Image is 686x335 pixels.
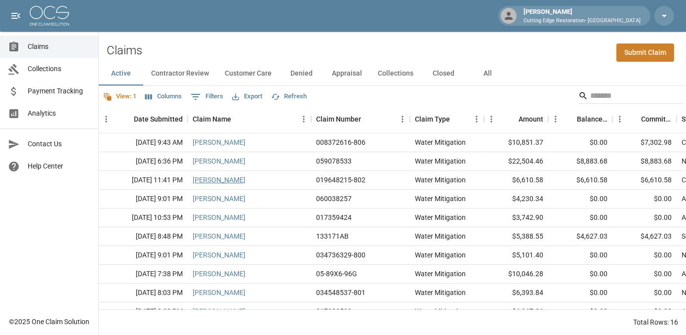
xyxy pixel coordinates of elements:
a: [PERSON_NAME] [193,288,245,297]
div: Claim Number [316,105,361,133]
button: Appraisal [324,62,370,85]
button: Closed [421,62,466,85]
img: ocs-logo-white-transparent.png [30,6,69,26]
div: Water Mitigation [415,137,466,147]
div: [DATE] 8:03 PM [99,284,188,302]
button: Contractor Review [143,62,217,85]
button: open drawer [6,6,26,26]
button: Menu [99,112,114,126]
span: Help Center [28,161,90,171]
a: [PERSON_NAME] [193,194,245,204]
div: Claim Type [415,105,450,133]
div: Date Submitted [99,105,188,133]
div: $5,388.55 [484,227,548,246]
div: $6,610.58 [548,171,612,190]
div: Claim Type [410,105,484,133]
div: 133171AB [316,231,349,241]
div: [DATE] 9:01 PM [99,246,188,265]
div: Water Mitigation [415,231,466,241]
div: [DATE] 9:43 AM [99,133,188,152]
button: Sort [361,112,375,126]
div: Water Mitigation [415,288,466,297]
button: Sort [231,112,245,126]
button: Menu [296,112,311,126]
span: Contact Us [28,139,90,149]
button: Sort [120,112,134,126]
button: All [466,62,510,85]
div: Water Mitigation [415,306,466,316]
div: Search [578,88,684,106]
button: Active [99,62,143,85]
div: $4,230.34 [484,190,548,209]
div: Claim Name [193,105,231,133]
div: Date Submitted [134,105,183,133]
div: [PERSON_NAME] [520,7,645,25]
div: Balance Due [548,105,612,133]
a: [PERSON_NAME] [193,250,245,260]
button: Export [230,89,265,104]
div: $0.00 [612,190,677,209]
div: $0.00 [612,209,677,227]
div: Claim Number [311,105,410,133]
div: [DATE] 7:38 PM [99,265,188,284]
div: [DATE] 8:48 PM [99,227,188,246]
button: Menu [469,112,484,126]
span: Analytics [28,108,90,119]
button: Collections [370,62,421,85]
div: Water Mitigation [415,212,466,222]
div: $0.00 [612,284,677,302]
div: [DATE] 10:53 PM [99,209,188,227]
a: [PERSON_NAME] [193,212,245,222]
button: Sort [563,112,577,126]
div: Water Mitigation [415,194,466,204]
div: $8,883.68 [548,152,612,171]
div: $10,046.28 [484,265,548,284]
div: $4,627.03 [612,227,677,246]
button: Sort [627,112,641,126]
div: Water Mitigation [415,156,466,166]
div: 017383529 [316,306,352,316]
div: $0.00 [548,246,612,265]
div: [DATE] 11:41 PM [99,171,188,190]
div: Balance Due [577,105,607,133]
div: $6,393.84 [484,284,548,302]
div: $7,302.98 [612,133,677,152]
div: $4,627.03 [548,227,612,246]
div: [DATE] 8:28 PM [99,302,188,321]
p: Cutting Edge Restoration- [GEOGRAPHIC_DATA] [524,17,641,25]
div: Committed Amount [612,105,677,133]
div: Water Mitigation [415,175,466,185]
button: Show filters [188,89,226,105]
div: Amount [484,105,548,133]
div: 05-89X6-96G [316,269,357,279]
div: 008372616-806 [316,137,365,147]
h2: Claims [107,43,142,58]
button: View: 1 [101,89,139,104]
a: [PERSON_NAME] [193,137,245,147]
div: $0.00 [612,302,677,321]
div: © 2025 One Claim Solution [9,317,89,327]
div: $0.00 [548,190,612,209]
div: dynamic tabs [99,62,686,85]
div: Total Rows: 16 [633,317,678,327]
a: [PERSON_NAME] [193,175,245,185]
span: Collections [28,64,90,74]
button: Menu [484,112,499,126]
button: Customer Care [217,62,280,85]
div: $6,267.26 [484,302,548,321]
div: $0.00 [548,302,612,321]
a: Submit Claim [616,43,674,62]
div: Committed Amount [641,105,672,133]
div: 034736329-800 [316,250,365,260]
div: 060038257 [316,194,352,204]
div: $0.00 [548,133,612,152]
button: Menu [612,112,627,126]
div: Water Mitigation [415,269,466,279]
div: $8,883.68 [612,152,677,171]
div: Claim Name [188,105,311,133]
div: $6,610.58 [612,171,677,190]
div: [DATE] 9:01 PM [99,190,188,209]
a: [PERSON_NAME] [193,306,245,316]
div: $10,851.37 [484,133,548,152]
button: Refresh [269,89,309,104]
